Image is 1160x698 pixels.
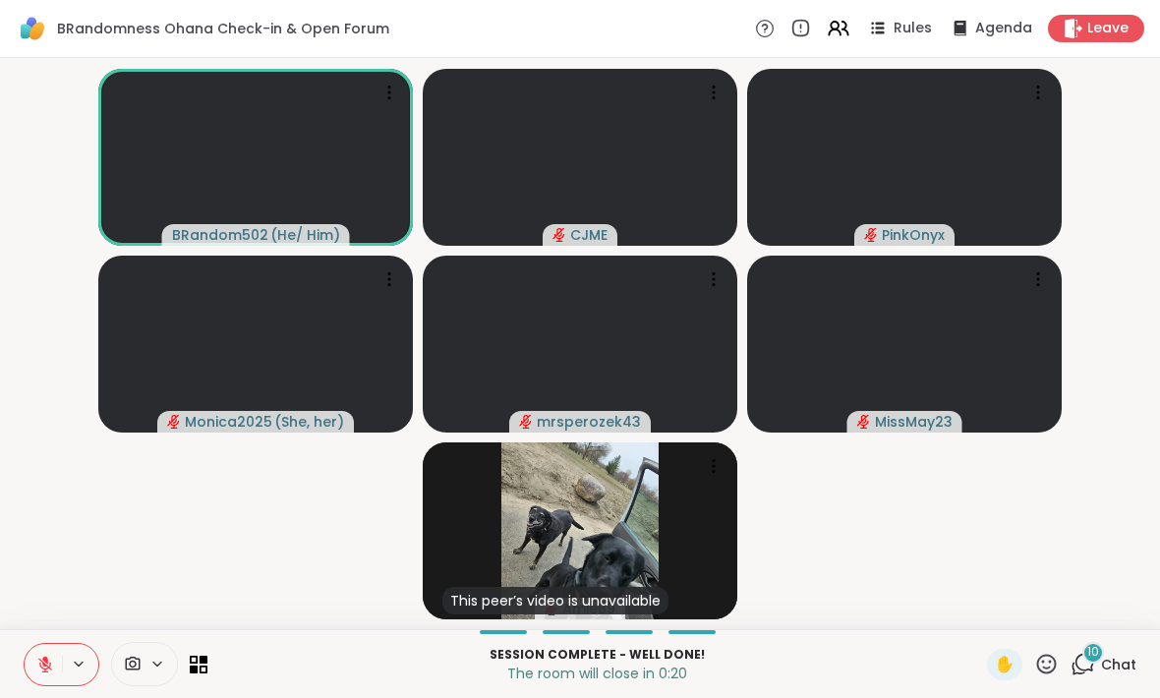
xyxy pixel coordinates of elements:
[270,225,340,245] span: ( He/ Him )
[552,228,566,242] span: audio-muted
[219,646,975,664] p: Session Complete - well done!
[274,412,344,432] span: ( She, her )
[537,412,641,432] span: mrsperozek43
[185,412,272,432] span: Monica2025
[219,664,975,683] p: The room will close in 0:20
[857,415,871,429] span: audio-muted
[894,19,932,38] span: Rules
[882,225,945,245] span: PinkOnyx
[57,19,389,38] span: BRandomness Ohana Check-in & Open Forum
[1087,644,1099,661] span: 10
[16,12,49,45] img: ShareWell Logomark
[875,412,953,432] span: MissMay23
[501,442,659,619] img: Amie89
[1087,19,1129,38] span: Leave
[975,19,1032,38] span: Agenda
[172,225,268,245] span: BRandom502
[442,587,668,614] div: This peer’s video is unavailable
[1101,655,1136,674] span: Chat
[864,228,878,242] span: audio-muted
[167,415,181,429] span: audio-muted
[995,653,1015,676] span: ✋
[519,415,533,429] span: audio-muted
[570,225,608,245] span: CJME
